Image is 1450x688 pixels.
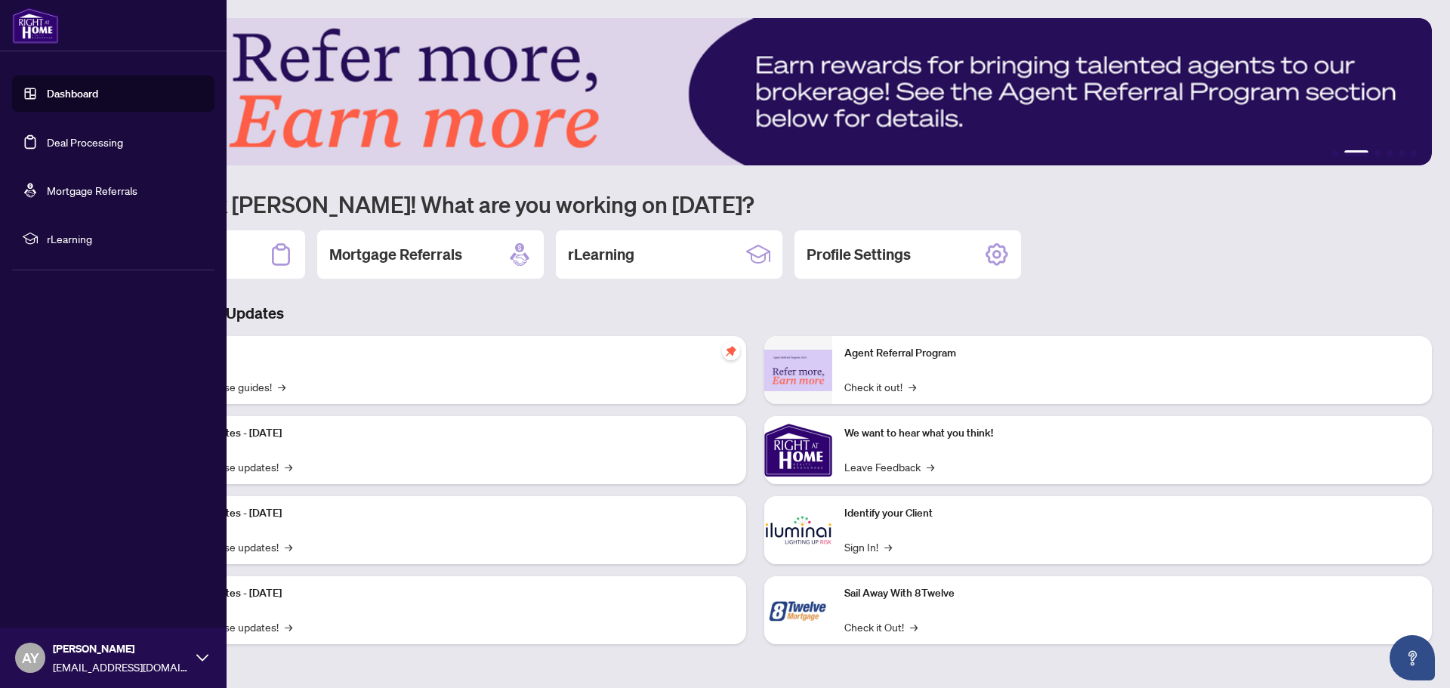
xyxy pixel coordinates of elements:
p: Platform Updates - [DATE] [159,505,734,522]
a: Deal Processing [47,135,123,149]
h2: Profile Settings [807,244,911,265]
button: 1 [1332,150,1338,156]
a: Leave Feedback→ [844,458,934,475]
span: → [285,458,292,475]
p: Identify your Client [844,505,1420,522]
span: [EMAIL_ADDRESS][DOMAIN_NAME] [53,659,189,675]
a: Dashboard [47,87,98,100]
span: [PERSON_NAME] [53,640,189,657]
p: Agent Referral Program [844,345,1420,362]
img: Identify your Client [764,496,832,564]
span: → [278,378,285,395]
span: AY [22,647,39,668]
span: → [909,378,916,395]
span: → [884,538,892,555]
button: 6 [1411,150,1417,156]
img: Sail Away With 8Twelve [764,576,832,644]
img: logo [12,8,59,44]
h1: Welcome back [PERSON_NAME]! What are you working on [DATE]? [79,190,1432,218]
a: Sign In!→ [844,538,892,555]
h2: Mortgage Referrals [329,244,462,265]
img: We want to hear what you think! [764,416,832,484]
a: Check it Out!→ [844,619,918,635]
span: → [285,619,292,635]
p: Sail Away With 8Twelve [844,585,1420,602]
span: → [910,619,918,635]
p: Self-Help [159,345,734,362]
img: Slide 1 [79,18,1432,165]
h2: rLearning [568,244,634,265]
button: 3 [1374,150,1381,156]
span: → [285,538,292,555]
a: Check it out!→ [844,378,916,395]
button: 5 [1399,150,1405,156]
button: 4 [1387,150,1393,156]
p: Platform Updates - [DATE] [159,425,734,442]
span: pushpin [722,342,740,360]
button: Open asap [1390,635,1435,680]
button: 2 [1344,150,1368,156]
img: Agent Referral Program [764,350,832,391]
span: → [927,458,934,475]
span: rLearning [47,230,204,247]
p: We want to hear what you think! [844,425,1420,442]
h3: Brokerage & Industry Updates [79,303,1432,324]
a: Mortgage Referrals [47,184,137,197]
p: Platform Updates - [DATE] [159,585,734,602]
